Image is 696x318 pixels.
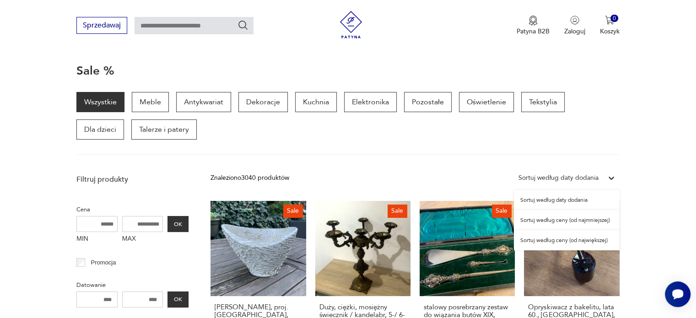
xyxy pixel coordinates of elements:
[570,16,579,25] img: Ikonka użytkownika
[564,27,585,36] p: Zaloguj
[517,27,550,36] p: Patyna B2B
[337,11,365,38] img: Patyna - sklep z meblami i dekoracjami vintage
[132,92,169,112] a: Meble
[176,92,231,112] a: Antykwariat
[600,27,620,36] p: Koszyk
[514,210,620,230] div: Sortuj według ceny (od najmniejszej)
[600,16,620,36] button: 0Koszyk
[517,16,550,36] button: Patyna B2B
[122,232,163,247] label: MAX
[238,92,288,112] a: Dekoracje
[344,92,397,112] a: Elektronika
[237,20,248,31] button: Szukaj
[76,174,189,184] p: Filtruj produkty
[76,23,127,29] a: Sprzedawaj
[459,92,514,112] a: Oświetlenie
[665,281,691,307] iframe: Smartsupp widget button
[564,16,585,36] button: Zaloguj
[521,92,565,112] a: Tekstylia
[91,258,116,268] p: Promocja
[404,92,452,112] a: Pozostałe
[76,280,189,290] p: Datowanie
[76,65,114,77] h1: Sale %
[76,92,124,112] a: Wszystkie
[167,291,189,307] button: OK
[76,119,124,140] a: Dla dzieci
[76,232,118,247] label: MIN
[529,16,538,26] img: Ikona medalu
[514,190,620,210] div: Sortuj według daty dodania
[210,173,289,183] div: Znaleziono 3040 produktów
[610,15,618,22] div: 0
[517,16,550,36] a: Ikona medaluPatyna B2B
[518,173,599,183] div: Sortuj według daty dodania
[167,216,189,232] button: OK
[514,230,620,250] div: Sortuj według ceny (od największej)
[76,17,127,34] button: Sprzedawaj
[605,16,614,25] img: Ikona koszyka
[131,119,197,140] a: Talerze i patery
[295,92,337,112] a: Kuchnia
[76,205,189,215] p: Cena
